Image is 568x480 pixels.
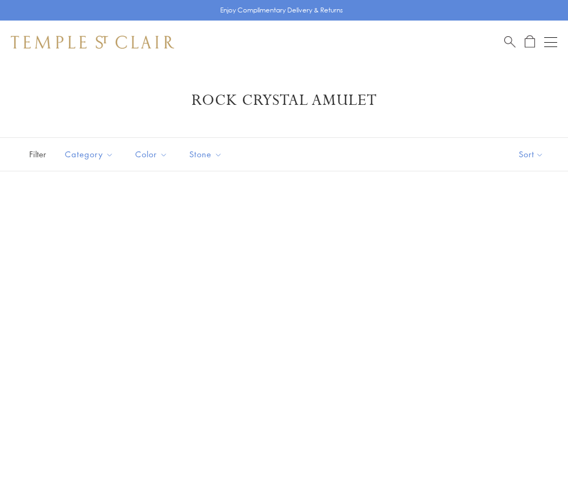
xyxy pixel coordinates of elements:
[130,148,176,161] span: Color
[220,5,343,16] p: Enjoy Complimentary Delivery & Returns
[181,142,230,166] button: Stone
[525,35,535,49] a: Open Shopping Bag
[57,142,122,166] button: Category
[127,142,176,166] button: Color
[27,91,541,110] h1: Rock Crystal Amulet
[60,148,122,161] span: Category
[184,148,230,161] span: Stone
[544,36,557,49] button: Open navigation
[504,35,516,49] a: Search
[494,138,568,171] button: Show sort by
[11,36,174,49] img: Temple St. Clair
